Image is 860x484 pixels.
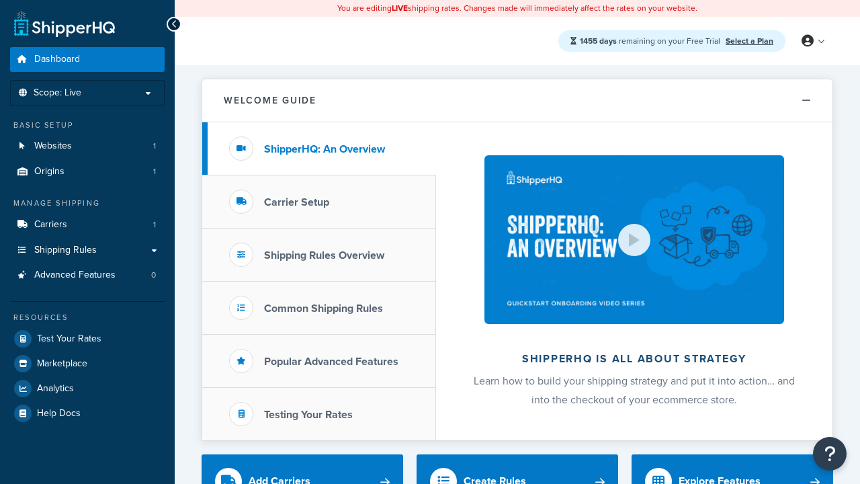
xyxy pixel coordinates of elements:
[34,270,116,281] span: Advanced Features
[34,166,64,177] span: Origins
[10,47,165,72] a: Dashboard
[10,159,165,184] li: Origins
[34,87,81,99] span: Scope: Live
[10,212,165,237] li: Carriers
[37,358,87,370] span: Marketplace
[474,373,795,407] span: Learn how to build your shipping strategy and put it into action… and into the checkout of your e...
[153,166,156,177] span: 1
[34,54,80,65] span: Dashboard
[264,302,383,315] h3: Common Shipping Rules
[37,408,81,419] span: Help Docs
[10,134,165,159] a: Websites1
[472,353,797,365] h2: ShipperHQ is all about strategy
[10,352,165,376] a: Marketplace
[264,196,329,208] h3: Carrier Setup
[10,376,165,401] a: Analytics
[37,383,74,395] span: Analytics
[10,327,165,351] a: Test Your Rates
[153,219,156,231] span: 1
[726,35,773,47] a: Select a Plan
[10,312,165,323] div: Resources
[224,95,316,106] h2: Welcome Guide
[10,134,165,159] li: Websites
[392,2,408,14] b: LIVE
[153,140,156,152] span: 1
[10,263,165,288] a: Advanced Features0
[10,120,165,131] div: Basic Setup
[264,249,384,261] h3: Shipping Rules Overview
[34,219,67,231] span: Carriers
[580,35,617,47] strong: 1455 days
[151,270,156,281] span: 0
[34,140,72,152] span: Websites
[202,79,832,122] button: Welcome Guide
[580,35,722,47] span: remaining on your Free Trial
[10,198,165,209] div: Manage Shipping
[10,401,165,426] a: Help Docs
[264,409,353,421] h3: Testing Your Rates
[10,263,165,288] li: Advanced Features
[264,143,385,155] h3: ShipperHQ: An Overview
[34,245,97,256] span: Shipping Rules
[264,356,398,368] h3: Popular Advanced Features
[10,159,165,184] a: Origins1
[813,437,847,471] button: Open Resource Center
[484,155,784,324] img: ShipperHQ is all about strategy
[37,333,101,345] span: Test Your Rates
[10,212,165,237] a: Carriers1
[10,238,165,263] a: Shipping Rules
